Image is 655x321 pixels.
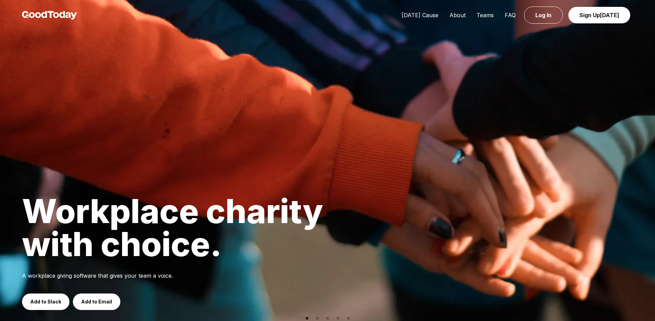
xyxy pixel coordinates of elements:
[22,294,69,310] a: Add to Slack
[471,12,499,19] a: Teams
[568,7,630,23] a: Sign Up[DATE]
[22,11,77,20] img: GoodToday
[600,12,619,19] span: [DATE]
[73,294,120,310] a: Add to Email
[499,12,521,19] a: FAQ
[396,12,444,19] a: [DATE] Cause
[22,272,633,280] p: A workplace giving software that gives your team a voice.
[524,7,563,24] a: Log In
[444,12,471,19] a: About
[22,195,633,261] h1: Workplace charity with choice.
